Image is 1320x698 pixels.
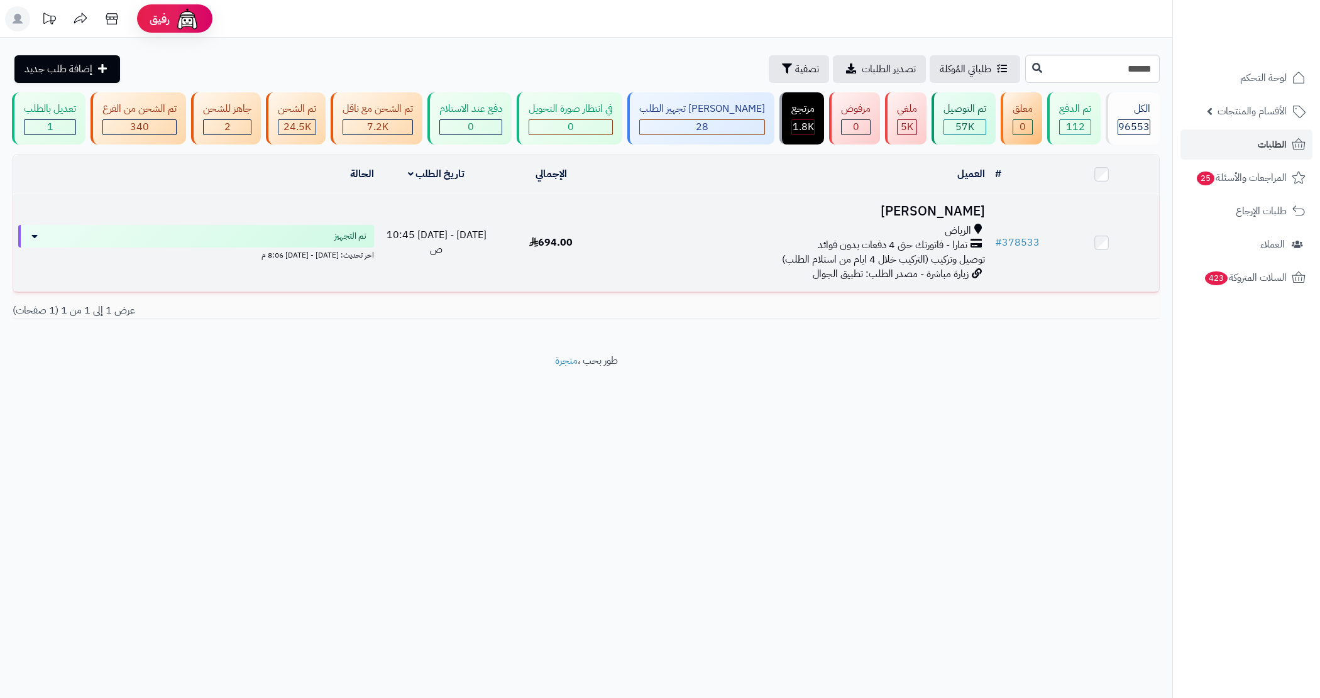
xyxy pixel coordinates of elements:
div: مرفوض [841,102,871,116]
span: تمارا - فاتورتك حتى 4 دفعات بدون فوائد [818,238,967,253]
span: السلات المتروكة [1204,269,1287,286]
div: عرض 1 إلى 1 من 1 (1 صفحات) [3,303,586,318]
div: 0 [1013,120,1032,134]
a: الإجمالي [536,166,567,182]
span: طلباتي المُوكلة [940,62,991,77]
a: # [995,166,1001,182]
a: العميل [957,166,985,182]
div: مرتجع [791,102,815,116]
a: جاهز للشحن 2 [189,92,263,145]
div: تعديل بالطلب [24,102,76,116]
a: تاريخ الطلب [408,166,465,182]
a: الكل96553 [1103,92,1162,145]
span: الطلبات [1258,136,1287,153]
a: تم الشحن من الفرع 340 [88,92,189,145]
span: الرياض [945,224,971,238]
span: العملاء [1260,236,1285,253]
div: معلق [1013,102,1033,116]
div: 24499 [278,120,316,134]
span: توصيل وتركيب (التركيب خلال 4 ايام من استلام الطلب) [782,252,985,267]
span: رفيق [150,11,170,26]
a: تم الشحن مع ناقل 7.2K [328,92,425,145]
span: 7.2K [367,119,388,134]
span: إضافة طلب جديد [25,62,92,77]
span: 96553 [1118,119,1150,134]
div: 1845 [792,120,814,134]
div: تم التوصيل [943,102,986,116]
div: تم الشحن مع ناقل [343,102,413,116]
div: 28 [640,120,764,134]
div: 340 [103,120,176,134]
span: 1 [47,119,53,134]
a: في انتظار صورة التحويل 0 [514,92,625,145]
div: تم الشحن من الفرع [102,102,177,116]
a: تصدير الطلبات [833,55,926,83]
a: تم الشحن 24.5K [263,92,328,145]
a: مرفوض 0 [827,92,883,145]
span: 0 [568,119,574,134]
span: 0 [853,119,859,134]
div: 0 [842,120,870,134]
span: 423 [1205,271,1228,285]
div: 112 [1060,120,1091,134]
span: 112 [1066,119,1085,134]
img: ai-face.png [175,6,200,31]
a: المراجعات والأسئلة25 [1180,163,1312,193]
span: 1.8K [793,119,814,134]
a: تم التوصيل 57K [929,92,998,145]
span: المراجعات والأسئلة [1196,169,1287,187]
a: تعديل بالطلب 1 [9,92,88,145]
a: [PERSON_NAME] تجهيز الطلب 28 [625,92,777,145]
span: 2 [224,119,231,134]
button: تصفية [769,55,829,83]
span: زيارة مباشرة - مصدر الطلب: تطبيق الجوال [813,266,969,281]
img: logo-2.png [1235,31,1308,58]
a: السلات المتروكة423 [1180,263,1312,293]
div: [PERSON_NAME] تجهيز الطلب [639,102,765,116]
a: معلق 0 [998,92,1045,145]
div: جاهز للشحن [203,102,251,116]
span: تصفية [795,62,819,77]
a: دفع عند الاستلام 0 [425,92,514,145]
span: 694.00 [529,235,573,250]
span: [DATE] - [DATE] 10:45 ص [387,227,487,257]
div: 4998 [898,120,916,134]
span: 0 [1020,119,1026,134]
span: 24.5K [283,119,311,134]
div: 1 [25,120,75,134]
span: تم التجهيز [334,230,366,243]
span: 340 [130,119,149,134]
a: تم الدفع 112 [1045,92,1103,145]
span: 25 [1197,172,1214,185]
a: طلباتي المُوكلة [930,55,1020,83]
a: تحديثات المنصة [33,6,65,35]
a: الحالة [350,166,374,182]
a: متجرة [555,353,578,368]
span: الأقسام والمنتجات [1218,102,1287,120]
h3: [PERSON_NAME] [613,204,985,219]
div: 57046 [944,120,986,134]
span: 57K [955,119,974,134]
span: 0 [468,119,474,134]
div: في انتظار صورة التحويل [529,102,613,116]
div: الكل [1118,102,1150,116]
div: 7222 [343,120,412,134]
a: ملغي 5K [883,92,929,145]
a: طلبات الإرجاع [1180,196,1312,226]
div: تم الدفع [1059,102,1091,116]
span: 5K [901,119,913,134]
div: تم الشحن [278,102,316,116]
a: لوحة التحكم [1180,63,1312,93]
a: الطلبات [1180,129,1312,160]
span: لوحة التحكم [1240,69,1287,87]
div: 2 [204,120,251,134]
div: 0 [529,120,612,134]
div: ملغي [897,102,917,116]
span: 28 [696,119,708,134]
a: العملاء [1180,229,1312,259]
a: #378533 [995,235,1040,250]
div: دفع عند الاستلام [439,102,502,116]
span: # [995,235,1002,250]
div: 0 [440,120,502,134]
a: مرتجع 1.8K [777,92,827,145]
